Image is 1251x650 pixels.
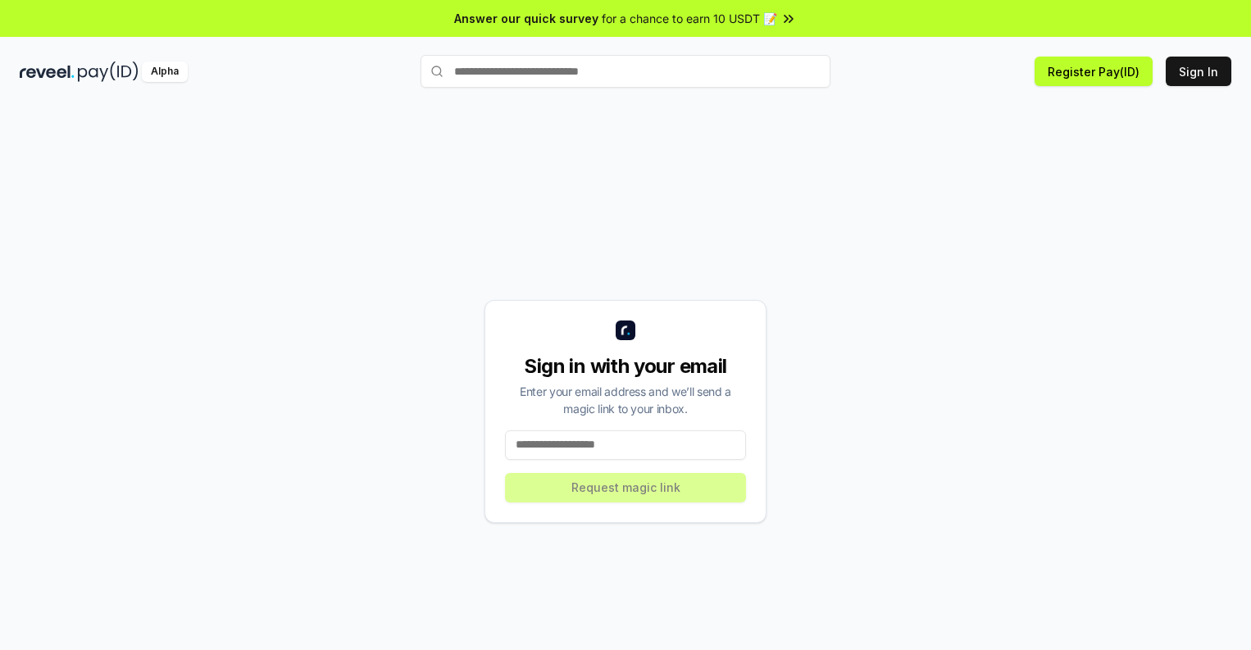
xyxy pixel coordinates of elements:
div: Sign in with your email [505,353,746,380]
span: for a chance to earn 10 USDT 📝 [602,10,777,27]
div: Enter your email address and we’ll send a magic link to your inbox. [505,383,746,417]
img: reveel_dark [20,61,75,82]
button: Sign In [1166,57,1231,86]
div: Alpha [142,61,188,82]
img: pay_id [78,61,139,82]
button: Register Pay(ID) [1035,57,1153,86]
span: Answer our quick survey [454,10,598,27]
img: logo_small [616,320,635,340]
